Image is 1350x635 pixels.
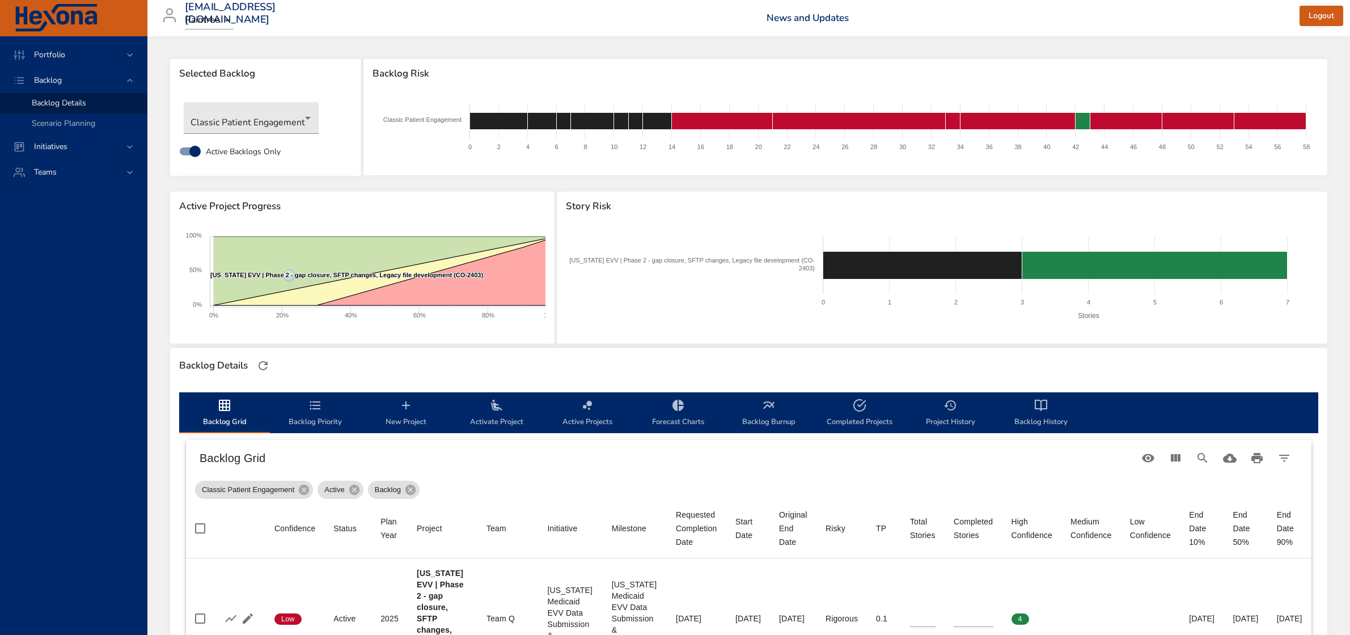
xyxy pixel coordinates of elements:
[1087,299,1090,306] text: 4
[486,613,529,624] div: Team Q
[841,143,848,150] text: 26
[25,49,74,60] span: Portfolio
[612,522,646,535] div: Sort
[200,449,1135,467] h6: Backlog Grid
[274,522,315,535] span: Confidence
[826,522,845,535] div: Sort
[1012,515,1053,542] div: High Confidence
[255,357,272,374] button: Refresh Page
[612,522,646,535] div: Milestone
[179,392,1318,433] div: backlog-tab
[186,399,263,429] span: Backlog Grid
[1072,143,1079,150] text: 42
[735,515,761,542] div: Sort
[1130,515,1171,542] div: Sort
[345,312,357,319] text: 40%
[612,522,658,535] span: Milestone
[1189,613,1214,624] div: [DATE]
[547,522,577,535] div: Sort
[547,522,593,535] span: Initiative
[276,312,289,319] text: 20%
[417,522,442,535] div: Project
[779,613,807,624] div: [DATE]
[1216,143,1223,150] text: 52
[1277,613,1302,624] div: [DATE]
[676,613,717,624] div: [DATE]
[1101,143,1108,150] text: 44
[954,515,993,542] div: Sort
[206,146,281,158] span: Active Backlogs Only
[726,143,733,150] text: 18
[899,143,906,150] text: 30
[1012,515,1053,542] div: Sort
[417,522,442,535] div: Sort
[1130,614,1148,624] span: 0
[1220,299,1223,306] text: 6
[1286,299,1289,306] text: 7
[25,75,71,86] span: Backlog
[910,515,936,542] div: Sort
[380,613,399,624] div: 2025
[1002,399,1080,429] span: Backlog History
[767,11,849,24] a: News and Updates
[1162,444,1189,472] button: View Columns
[1021,299,1024,306] text: 3
[876,613,892,624] div: 0.1
[458,399,535,429] span: Activate Project
[870,143,877,150] text: 28
[912,399,989,429] span: Project History
[1130,515,1171,542] div: Low Confidence
[186,440,1311,476] div: Table Toolbar
[784,143,790,150] text: 22
[380,515,399,542] div: Plan Year
[1153,299,1157,306] text: 5
[1014,143,1021,150] text: 38
[274,522,315,535] div: Sort
[826,522,858,535] span: Risky
[333,522,357,535] div: Status
[697,143,704,150] text: 16
[676,508,717,549] div: Requested Completion Date
[239,610,256,627] button: Edit Project Details
[1189,444,1216,472] button: Search
[779,508,807,549] span: Original End Date
[482,312,494,319] text: 80%
[876,522,892,535] span: TP
[876,522,886,535] div: TP
[380,515,399,542] div: Sort
[373,68,1318,79] span: Backlog Risk
[826,522,845,535] div: Risky
[1233,613,1258,624] div: [DATE]
[957,143,964,150] text: 34
[1012,614,1029,624] span: 4
[812,143,819,150] text: 24
[611,143,617,150] text: 10
[583,143,587,150] text: 8
[195,481,313,499] div: Classic Patient Engagement
[954,299,958,306] text: 2
[735,515,761,542] div: Start Date
[676,508,717,549] div: Sort
[1243,444,1271,472] button: Print
[730,399,807,429] span: Backlog Burnup
[195,484,301,496] span: Classic Patient Engagement
[318,481,363,499] div: Active
[640,143,646,150] text: 12
[928,143,935,150] text: 32
[1245,143,1252,150] text: 54
[1277,508,1302,549] div: End Date 90%
[333,613,362,624] div: Active
[274,614,302,624] span: Low
[1233,508,1258,549] div: End Date 50%
[176,357,251,375] div: Backlog Details
[417,522,468,535] span: Project
[1135,444,1162,472] button: Standard Views
[888,299,891,306] text: 1
[555,143,558,150] text: 6
[333,522,362,535] span: Status
[32,118,95,129] span: Scenario Planning
[1300,6,1343,27] button: Logout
